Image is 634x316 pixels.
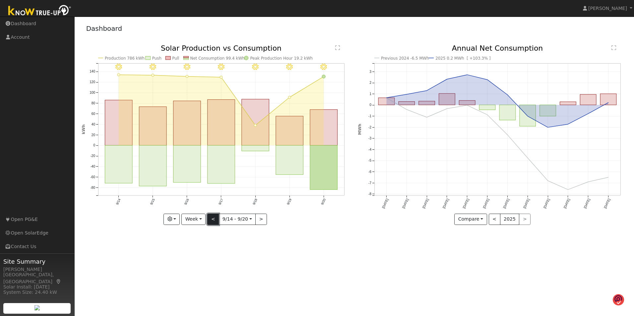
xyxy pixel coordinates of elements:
[90,70,95,74] text: 140
[527,115,529,118] circle: onclick=""
[486,79,489,81] circle: onclick=""
[310,110,337,145] rect: onclick=""
[320,64,327,70] i: 9/20 - Clear
[90,91,95,94] text: 100
[587,112,590,115] circle: onclick=""
[369,81,371,84] text: 2
[56,279,62,284] a: Map
[546,180,549,182] circle: onclick=""
[540,105,556,116] rect: onclick=""
[587,181,590,183] circle: onclick=""
[242,99,269,146] rect: onclick=""
[486,114,489,116] circle: onclick=""
[520,105,536,126] rect: onclick=""
[459,101,475,105] rect: onclick=""
[190,56,244,61] text: Net Consumption 99.4 kWh
[90,80,95,84] text: 120
[506,133,509,136] circle: onclick=""
[405,108,408,111] circle: onclick=""
[335,45,340,50] text: 
[91,123,95,126] text: 40
[500,214,520,225] button: 2025
[611,45,616,50] text: 
[446,107,448,110] circle: onclick=""
[381,198,389,209] text: [DATE]
[3,284,71,290] div: Solar Install: [DATE]
[183,198,189,206] text: 9/16
[91,133,95,137] text: 20
[173,101,200,145] rect: onclick=""
[105,56,145,61] text: Production 786 kWh
[502,198,510,209] text: [DATE]
[5,4,75,19] img: Know True-Up
[567,123,569,126] circle: onclick=""
[357,124,362,135] text: MWh
[567,188,569,191] circle: onclick=""
[3,257,71,266] span: Site Summary
[546,126,549,129] circle: onclick=""
[527,157,529,159] circle: onclick=""
[583,198,591,209] text: [DATE]
[368,181,371,185] text: -7
[250,56,313,61] text: Peak Production Hour 19.2 kWh
[139,145,166,186] rect: onclick=""
[90,186,95,189] text: -80
[90,175,95,179] text: -60
[607,176,610,179] circle: onclick=""
[115,64,122,70] i: 9/14 - Clear
[161,44,282,52] text: Solar Production vs Consumption
[81,125,86,134] text: kWh
[208,100,235,145] rect: onclick=""
[506,93,509,96] circle: onclick=""
[368,136,371,140] text: -3
[369,103,371,107] text: 0
[378,98,395,105] rect: onclick=""
[172,56,179,61] text: Pull
[34,305,40,310] img: retrieve
[152,56,161,61] text: Push
[419,101,435,105] rect: onclick=""
[442,198,450,209] text: [DATE]
[105,100,132,145] rect: onclick=""
[90,154,95,158] text: -20
[482,198,490,209] text: [DATE]
[115,198,121,206] text: 9/14
[368,114,371,118] text: -1
[499,105,516,120] rect: onclick=""
[220,76,222,79] circle: onclick=""
[288,96,291,99] circle: onclick=""
[276,116,303,145] rect: onclick=""
[439,93,455,105] rect: onclick=""
[218,198,224,206] text: 9/17
[425,89,428,92] circle: onclick=""
[86,25,122,32] a: Dashboard
[186,75,188,78] circle: onclick=""
[489,214,500,225] button: <
[105,145,132,183] rect: onclick=""
[543,198,550,209] text: [DATE]
[255,214,267,225] button: >
[91,112,95,116] text: 60
[91,101,95,105] text: 80
[90,165,95,169] text: -40
[435,56,491,61] text: 2025 0.2 MWh [ +103.3% ]
[150,64,156,70] i: 9/15 - Clear
[601,94,617,105] rect: onclick=""
[149,198,155,206] text: 9/15
[242,145,269,151] rect: onclick=""
[580,94,597,105] rect: onclick=""
[181,214,206,225] button: Week
[563,198,571,209] text: [DATE]
[368,170,371,174] text: -6
[560,102,576,105] rect: onclick=""
[3,289,71,296] div: System Size: 24.40 kW
[207,214,219,225] button: <
[399,102,415,105] rect: onclick=""
[276,145,303,175] rect: onclick=""
[218,64,224,70] i: 9/17 - Clear
[139,107,166,145] rect: onclick=""
[454,214,487,225] button: Compare
[93,144,95,147] text: 0
[368,192,371,196] text: -8
[381,56,429,61] text: Previous 2024 -6.5 MWh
